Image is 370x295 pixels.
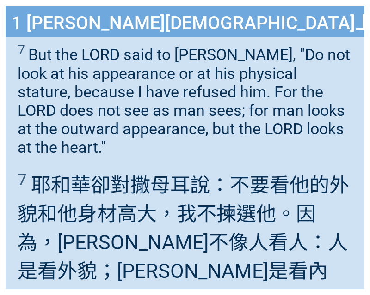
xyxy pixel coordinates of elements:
span: But the LORD said to [PERSON_NAME], "Do not look at his appearance or at his physical stature, be... [18,42,353,156]
sup: 7 [18,42,25,58]
sup: 7 [18,170,27,189]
